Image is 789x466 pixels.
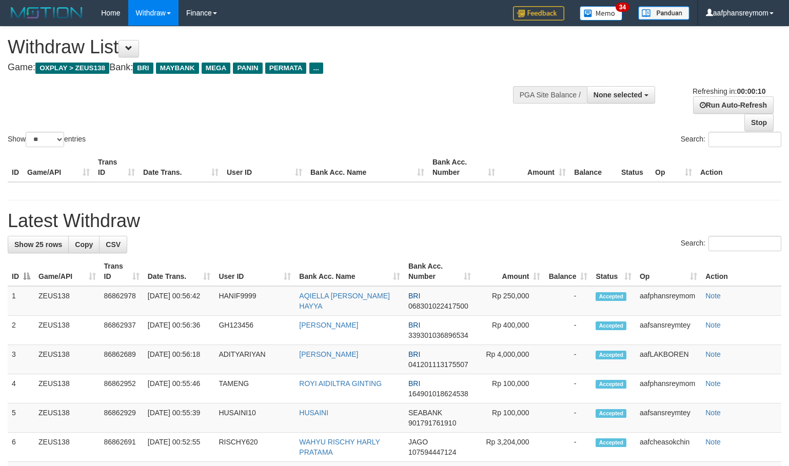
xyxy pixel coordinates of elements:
[705,321,721,329] a: Note
[681,132,781,147] label: Search:
[570,153,617,182] th: Balance
[544,345,591,374] td: -
[34,374,100,403] td: ZEUS138
[214,374,295,403] td: TAMENG
[587,86,655,104] button: None selected
[696,153,781,182] th: Action
[99,236,127,253] a: CSV
[705,292,721,300] a: Note
[651,153,696,182] th: Op
[693,87,765,95] span: Refreshing in:
[408,379,420,388] span: BRI
[544,403,591,433] td: -
[408,419,456,427] span: Copy 901791761910 to clipboard
[309,63,323,74] span: ...
[299,292,390,310] a: AQIELLA [PERSON_NAME] HAYYA
[34,345,100,374] td: ZEUS138
[737,87,765,95] strong: 00:00:10
[596,409,626,418] span: Accepted
[8,132,86,147] label: Show entries
[408,409,442,417] span: SEABANK
[636,257,701,286] th: Op: activate to sort column ascending
[636,286,701,316] td: aafphansreymom
[636,433,701,462] td: aafcheasokchin
[705,438,721,446] a: Note
[596,351,626,359] span: Accepted
[8,5,86,21] img: MOTION_logo.png
[544,286,591,316] td: -
[34,316,100,345] td: ZEUS138
[408,321,420,329] span: BRI
[100,374,144,403] td: 86862952
[513,6,564,21] img: Feedback.jpg
[214,403,295,433] td: HUSAINI10
[8,236,69,253] a: Show 25 rows
[100,403,144,433] td: 86862929
[299,321,358,329] a: [PERSON_NAME]
[596,321,626,330] span: Accepted
[299,350,358,358] a: [PERSON_NAME]
[144,345,215,374] td: [DATE] 00:56:18
[8,211,781,231] h1: Latest Withdraw
[8,257,34,286] th: ID: activate to sort column descending
[475,257,544,286] th: Amount: activate to sort column ascending
[705,350,721,358] a: Note
[214,316,295,345] td: GH123456
[233,63,262,74] span: PANIN
[544,257,591,286] th: Balance: activate to sort column ascending
[14,240,62,249] span: Show 25 rows
[636,374,701,403] td: aafphansreymom
[408,360,468,369] span: Copy 041201113175507 to clipboard
[408,331,468,339] span: Copy 339301036896534 to clipboard
[34,433,100,462] td: ZEUS138
[214,433,295,462] td: RISCHY620
[100,345,144,374] td: 86862689
[617,153,651,182] th: Status
[693,96,774,114] a: Run Auto-Refresh
[408,448,456,456] span: Copy 107594447124 to clipboard
[705,379,721,388] a: Note
[708,132,781,147] input: Search:
[8,286,34,316] td: 1
[475,286,544,316] td: Rp 250,000
[8,153,23,182] th: ID
[299,438,380,456] a: WAHYU RISCHY HARLY PRATAMA
[34,403,100,433] td: ZEUS138
[475,403,544,433] td: Rp 100,000
[144,403,215,433] td: [DATE] 00:55:39
[34,286,100,316] td: ZEUS138
[596,292,626,301] span: Accepted
[133,63,153,74] span: BRI
[596,438,626,447] span: Accepted
[705,409,721,417] a: Note
[144,286,215,316] td: [DATE] 00:56:42
[616,3,629,12] span: 34
[35,63,109,74] span: OXPLAY > ZEUS138
[8,316,34,345] td: 2
[499,153,570,182] th: Amount
[638,6,689,20] img: panduan.png
[596,380,626,389] span: Accepted
[144,433,215,462] td: [DATE] 00:52:55
[475,433,544,462] td: Rp 3,204,000
[202,63,231,74] span: MEGA
[408,438,428,446] span: JAGO
[68,236,100,253] a: Copy
[106,240,121,249] span: CSV
[214,345,295,374] td: ADITYARIYAN
[636,316,701,345] td: aafsansreymtey
[544,374,591,403] td: -
[8,63,516,73] h4: Game: Bank:
[100,257,144,286] th: Trans ID: activate to sort column ascending
[214,286,295,316] td: HANIF9999
[594,91,642,99] span: None selected
[475,374,544,403] td: Rp 100,000
[139,153,223,182] th: Date Trans.
[144,374,215,403] td: [DATE] 00:55:46
[636,403,701,433] td: aafsansreymtey
[299,379,382,388] a: ROYI AIDILTRA GINTING
[681,236,781,251] label: Search:
[295,257,404,286] th: Bank Acc. Name: activate to sort column ascending
[408,390,468,398] span: Copy 164901018624538 to clipboard
[544,433,591,462] td: -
